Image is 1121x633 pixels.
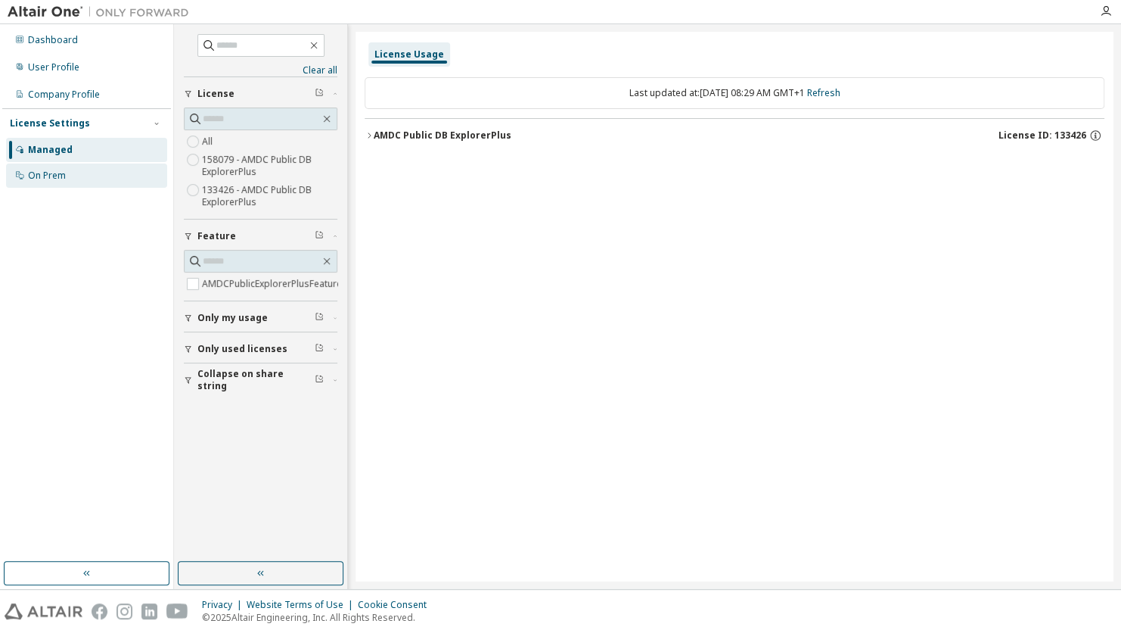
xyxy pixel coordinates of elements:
[184,77,337,111] button: License
[184,363,337,397] button: Collapse on share string
[202,181,337,211] label: 133426 - AMDC Public DB ExplorerPlus
[166,603,188,619] img: youtube.svg
[28,34,78,46] div: Dashboard
[92,603,107,619] img: facebook.svg
[358,599,436,611] div: Cookie Consent
[184,332,337,366] button: Only used licenses
[184,220,337,253] button: Feature
[374,129,511,142] div: AMDC Public DB ExplorerPlus
[184,301,337,335] button: Only my usage
[202,151,337,181] label: 158079 - AMDC Public DB ExplorerPlus
[197,368,315,392] span: Collapse on share string
[197,343,287,355] span: Only used licenses
[28,61,79,73] div: User Profile
[315,230,324,242] span: Clear filter
[184,64,337,76] a: Clear all
[202,599,247,611] div: Privacy
[365,119,1104,152] button: AMDC Public DB ExplorerPlusLicense ID: 133426
[315,88,324,100] span: Clear filter
[998,129,1086,142] span: License ID: 133426
[374,48,444,61] div: License Usage
[197,312,268,324] span: Only my usage
[247,599,358,611] div: Website Terms of Use
[807,86,840,99] a: Refresh
[202,611,436,624] p: © 2025 Altair Engineering, Inc. All Rights Reserved.
[365,77,1104,109] div: Last updated at: [DATE] 08:29 AM GMT+1
[10,117,90,129] div: License Settings
[28,170,66,182] div: On Prem
[116,603,132,619] img: instagram.svg
[202,133,216,151] label: All
[202,275,345,293] label: AMDCPublicExplorerPlusFeature
[28,89,100,101] div: Company Profile
[197,230,236,242] span: Feature
[141,603,157,619] img: linkedin.svg
[315,374,324,386] span: Clear filter
[315,312,324,324] span: Clear filter
[28,144,73,156] div: Managed
[197,88,234,100] span: License
[5,603,82,619] img: altair_logo.svg
[8,5,197,20] img: Altair One
[315,343,324,355] span: Clear filter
